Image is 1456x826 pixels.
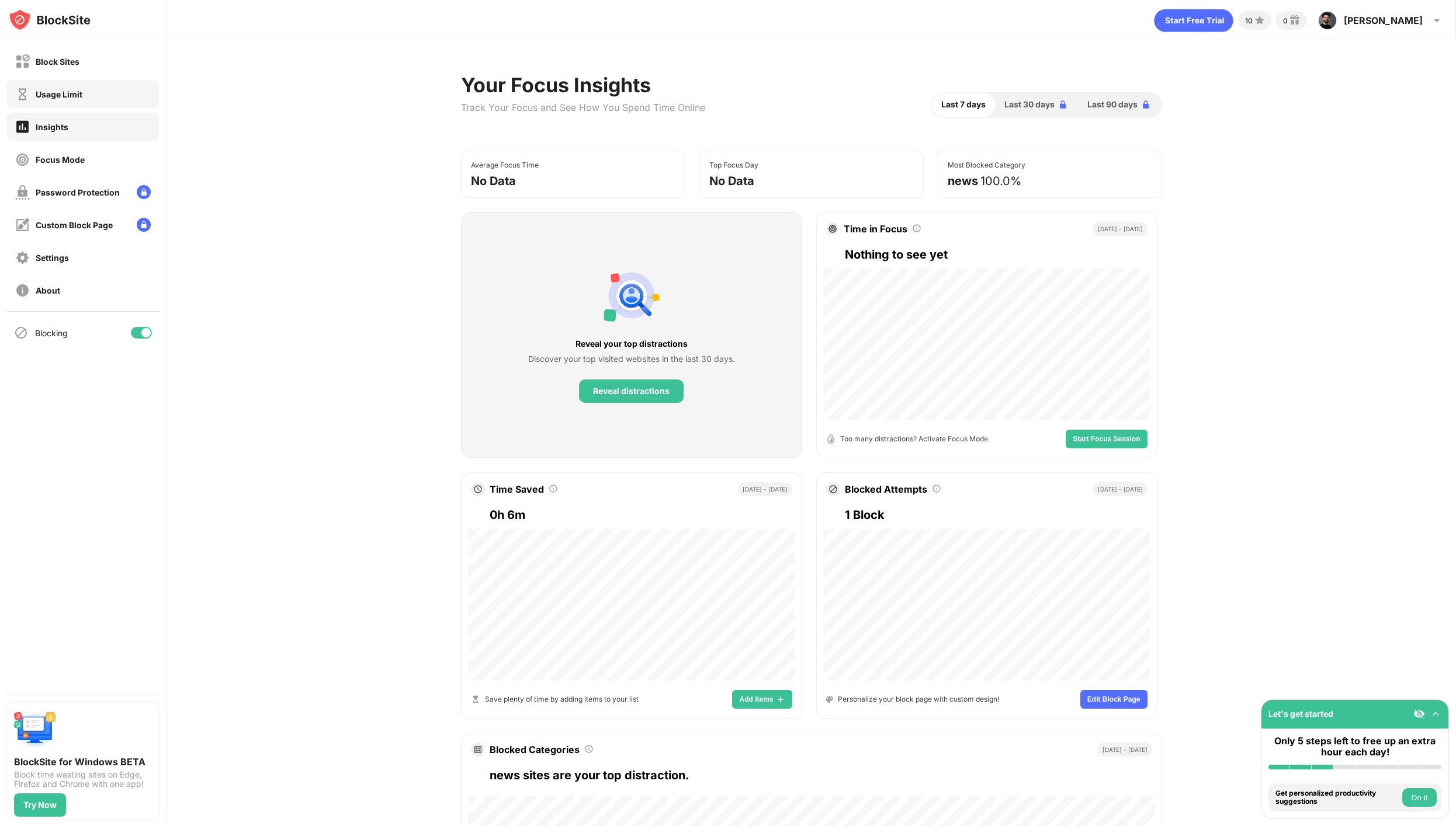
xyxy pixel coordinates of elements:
[593,386,670,396] div: Reveal distractions
[1154,9,1233,32] div: animation
[15,119,30,134] img: insights-on.svg
[137,218,151,232] img: lock-menu.svg
[490,506,792,524] div: 0h 6m
[732,690,792,709] button: Add Items
[845,506,1148,524] div: 1 Block
[738,482,792,496] div: [DATE] - [DATE]
[471,695,480,704] img: hourglass.svg
[840,433,988,444] div: Too many distractions? Activate Focus Mode
[490,483,544,495] div: Time Saved
[36,253,69,263] div: Settings
[1245,16,1253,25] div: 10
[15,218,30,232] img: customize-block-page-off.svg
[1093,222,1148,236] div: [DATE] - [DATE]
[739,696,773,703] span: Add Items
[1066,430,1147,448] button: Start Focus Session
[461,73,705,97] div: Your Focus Insights
[826,696,833,703] img: color-pallet.svg
[471,161,539,169] div: Average Focus Time
[471,174,516,188] div: No Data
[584,744,594,754] img: tooltip.svg
[948,174,978,188] div: news
[1283,16,1288,25] div: 0
[941,98,986,111] span: Last 7 days
[1057,99,1069,110] img: lock-blue.svg
[1413,708,1425,720] img: eye-not-visible.svg
[15,185,30,200] img: password-protection-off.svg
[15,54,30,69] img: block-off.svg
[36,122,68,132] div: Insights
[14,770,152,789] div: Block time wasting sites on Edge, Firefox and Chrome with one app!
[15,87,30,102] img: time-usage-off.svg
[485,693,639,705] div: Save plenty of time by adding items to your list
[8,8,91,32] img: logo-blocksite.svg
[23,800,57,810] div: Try Now
[980,174,1022,188] div: 100.0%
[828,225,837,233] img: target.svg
[828,485,838,494] img: block-icon.svg
[490,766,1152,785] div: news sites are your top distraction.
[36,187,120,197] div: Password Protection
[36,89,82,99] div: Usage Limit
[1268,709,1333,719] div: Let's get started
[932,484,941,493] img: tooltip.svg
[528,353,735,365] div: Discover your top visited websites in the last 30 days.
[549,484,558,493] img: tooltip.svg
[1318,11,1337,30] img: ALV-UjUUOFDrLwiFezn6ZZMwtzIqeMywbklL7d32amjmfaLCbZlkQrKMBpjf37CuBueCE-fQpxvsn_i2wybxELzJ2UJkHINqp...
[15,250,30,265] img: settings-off.svg
[1402,788,1437,807] button: Do it
[844,223,907,235] div: Time in Focus
[14,709,56,751] img: push-desktop.svg
[1087,696,1140,703] span: Edit Block Page
[1253,13,1267,27] img: points-small.svg
[15,152,30,167] img: focus-off.svg
[35,328,68,338] div: Blocking
[528,337,735,350] div: Reveal your top distractions
[1288,13,1302,27] img: reward-small.svg
[826,434,836,444] img: open-timer.svg
[137,185,151,199] img: lock-menu.svg
[1344,15,1423,26] div: [PERSON_NAME]
[838,693,999,705] div: Personalize your block page with custom design!
[948,161,1025,169] div: Most Blocked Category
[36,155,85,165] div: Focus Mode
[845,245,1148,264] div: Nothing to see yet
[461,102,705,113] div: Track Your Focus and See How You Spend Time Online
[776,695,785,704] img: add-items.svg
[912,224,921,233] img: tooltip.svg
[1087,98,1138,111] span: Last 90 days
[15,283,30,298] img: about-off.svg
[1004,98,1055,111] span: Last 30 days
[709,161,758,169] div: Top Focus Day
[14,756,152,768] div: BlockSite for Windows BETA
[1275,789,1399,806] div: Get personalized productivity suggestions
[709,174,754,188] div: No Data
[473,745,483,754] img: doughnut-graph-icon.svg
[490,744,580,755] div: Blocked Categories
[36,220,113,230] div: Custom Block Page
[36,285,60,295] div: About
[1430,708,1441,720] img: omni-setup-toggle.svg
[14,326,28,340] img: blocking-icon.svg
[36,57,79,67] div: Block Sites
[1268,736,1441,758] div: Only 5 steps left to free up an extra hour each day!
[473,485,483,494] img: clock.svg
[1093,482,1148,496] div: [DATE] - [DATE]
[1140,99,1152,110] img: lock-blue.svg
[1073,435,1140,442] span: Start Focus Session
[1098,743,1152,757] div: [DATE] - [DATE]
[604,267,660,323] img: personal-suggestions.svg
[1080,690,1148,709] button: Edit Block Page
[845,483,927,495] div: Blocked Attempts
